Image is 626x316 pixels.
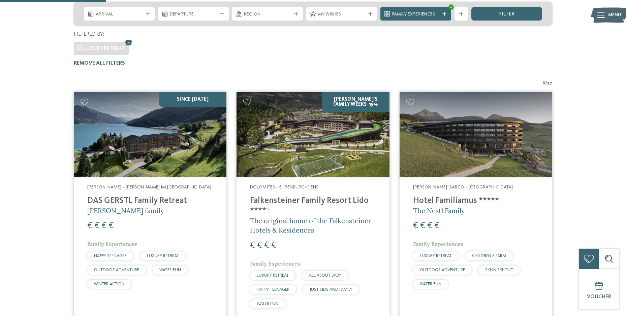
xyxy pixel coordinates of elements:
[74,61,125,66] span: Remove all filters
[579,269,619,309] a: Voucher
[257,241,262,250] span: €
[170,11,217,18] span: Departure
[264,241,269,250] span: €
[87,221,92,230] span: €
[250,196,376,216] h4: Falkensteiner Family Resort Lido ****ˢ
[250,185,318,189] span: Dolomites – Ehrenburg/Kiens
[318,11,365,18] span: My wishes
[547,80,552,87] span: 27
[413,206,465,215] span: The Nestl Family
[420,221,425,230] span: €
[96,11,143,18] span: Arrival
[400,92,552,178] img: Looking for family hotels? Find the best ones here!
[250,216,371,234] span: The original home of the Falkensteiner Hotels & Residences
[87,185,211,189] span: [PERSON_NAME] – [PERSON_NAME] im [GEOGRAPHIC_DATA]
[147,254,179,258] span: LUXURY RETREAT
[250,241,255,250] span: €
[413,221,418,230] span: €
[434,221,439,230] span: €
[94,221,99,230] span: €
[87,206,164,215] span: [PERSON_NAME] family
[74,32,104,37] span: Filtered by:
[542,80,545,87] span: 8
[420,268,465,272] span: OUTDOOR ADVENTURE
[257,273,289,278] span: LUXURY RETREAT
[101,221,106,230] span: €
[108,221,114,230] span: €
[472,254,506,258] span: CHILDREN’S FARM
[74,92,226,178] img: Looking for family hotels? Find the best ones here!
[310,287,352,292] span: JUST KIDS AND FAMILY
[485,268,513,272] span: SKI-IN SKI-OUT
[84,46,125,51] span: LUXURY RETREAT
[87,241,137,247] span: Family Experiences
[413,185,513,189] span: [PERSON_NAME] Isarco – [GEOGRAPHIC_DATA]
[94,282,125,286] span: WINTER ACTION
[587,294,611,300] span: Voucher
[545,80,547,87] span: /
[257,287,289,292] span: HAPPY TEENAGER
[237,92,389,178] img: Looking for family hotels? Find the best ones here!
[250,260,300,267] span: Family Experiences
[159,268,181,272] span: WATER FUN
[420,282,441,286] span: WATER FUN
[271,241,276,250] span: €
[257,302,278,306] span: WATER FUN
[420,254,452,258] span: LUXURY RETREAT
[413,241,463,247] span: Family Experiences
[94,254,127,258] span: HAPPY TEENAGER
[427,221,432,230] span: €
[392,11,439,18] span: Family Experiences
[94,268,139,272] span: OUTDOOR ADVENTURE
[244,11,291,18] span: Region
[87,196,213,206] h4: DAS GERSTL Family Retreat
[499,11,514,17] span: filter
[309,273,341,278] span: ALL ABOUT BABY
